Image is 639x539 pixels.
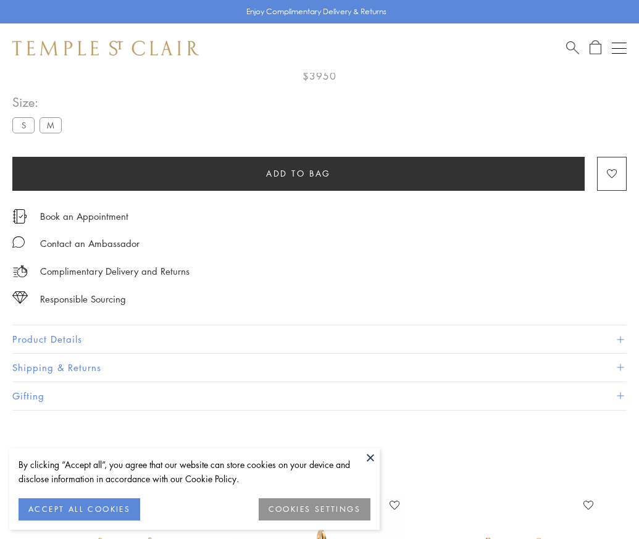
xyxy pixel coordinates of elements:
img: Temple St. Clair [12,41,199,56]
label: S [12,117,35,133]
div: Responsible Sourcing [40,291,126,307]
img: icon_appointment.svg [12,209,27,224]
img: icon_sourcing.svg [12,291,28,304]
div: By clicking “Accept all”, you agree that our website can store cookies on your device and disclos... [19,458,370,486]
button: COOKIES SETTINGS [259,498,370,520]
button: Gifting [12,382,627,410]
p: Complimentary Delivery and Returns [40,264,190,279]
img: icon_delivery.svg [12,264,28,279]
button: Product Details [12,325,627,353]
button: Add to bag [12,157,585,191]
button: Shipping & Returns [12,354,627,382]
a: Book an Appointment [40,209,128,223]
label: M [40,117,62,133]
button: ACCEPT ALL COOKIES [19,498,140,520]
a: Open Shopping Bag [590,40,601,56]
img: MessageIcon-01_2.svg [12,236,25,248]
span: Size: [12,92,67,112]
button: Open navigation [612,41,627,56]
a: Search [566,40,579,56]
div: Contact an Ambassador [40,236,140,251]
span: Add to bag [266,167,331,180]
span: $3950 [303,68,336,84]
p: Enjoy Complimentary Delivery & Returns [246,6,386,18]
